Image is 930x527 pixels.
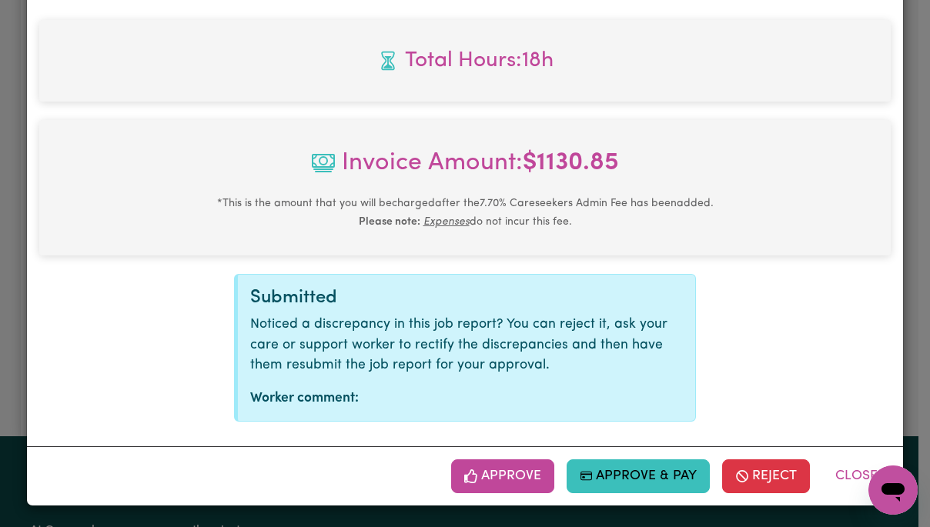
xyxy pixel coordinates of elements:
[250,289,337,307] span: Submitted
[52,145,878,194] span: Invoice Amount:
[868,465,918,515] iframe: Button to launch messaging window
[250,315,683,375] p: Noticed a discrepancy in this job report? You can reject it, ask your care or support worker to r...
[822,459,891,493] button: Close
[359,216,420,228] b: Please note:
[423,216,470,228] u: Expenses
[451,459,554,493] button: Approve
[523,151,619,175] b: $ 1130.85
[250,392,359,405] strong: Worker comment:
[52,45,878,77] span: Total hours worked: 18 hours
[567,459,711,493] button: Approve & Pay
[217,198,714,228] small: This is the amount that you will be charged after the 7.70 % Careseekers Admin Fee has been added...
[722,459,810,493] button: Reject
